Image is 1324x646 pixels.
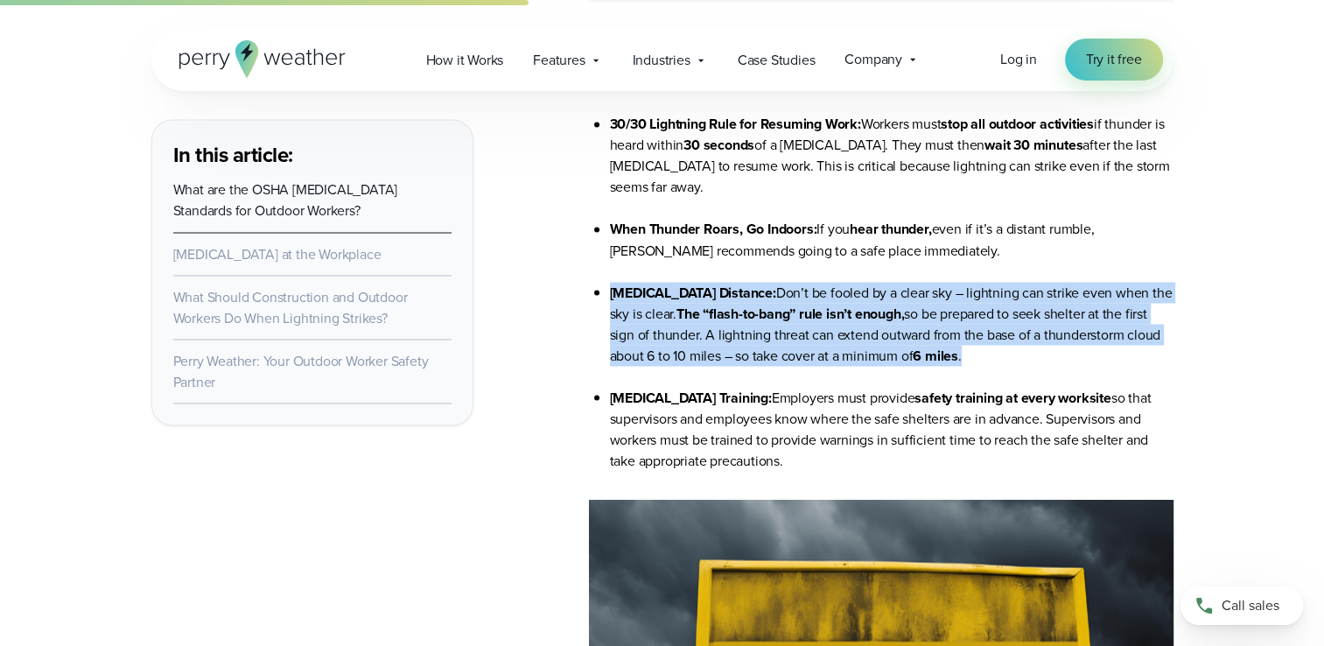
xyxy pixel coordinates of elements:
li: Employers must provide so that supervisors and employees know where the safe shelters are in adva... [610,387,1173,471]
strong: stop all outdoor activities [941,114,1094,134]
span: Industries [633,50,690,71]
span: Call sales [1222,595,1279,616]
span: How it Works [426,50,504,71]
span: Log in [1000,49,1037,69]
a: Perry Weather: Your Outdoor Worker Safety Partner [173,350,429,391]
a: How it Works [411,42,519,78]
strong: When Thunder Roars, Go Indoors: [610,219,817,239]
a: [MEDICAL_DATA] at the Workplace [173,243,382,263]
a: What are the OSHA [MEDICAL_DATA] Standards for Outdoor Workers? [173,179,398,221]
a: What Should Construction and Outdoor Workers Do When Lightning Strikes? [173,286,408,327]
strong: The “flash-to-bang” rule isn’t enough, [676,303,904,323]
strong: [MEDICAL_DATA] Training: [610,387,772,407]
a: Log in [1000,49,1037,70]
strong: 6 miles [913,345,958,365]
li: Don’t be fooled by a clear sky – lightning can strike even when the sky is clear. so be prepared ... [610,282,1173,387]
a: Case Studies [723,42,830,78]
strong: 30/30 Lightning Rule for Resuming Work: [610,114,861,134]
h3: In this article: [173,141,452,169]
strong: [MEDICAL_DATA] Distance: [610,282,776,302]
span: Company [844,49,902,70]
span: Case Studies [738,50,816,71]
a: Call sales [1180,586,1303,625]
span: Features [533,50,585,71]
a: Try it free [1065,39,1163,81]
strong: wait 30 minutes [984,135,1082,155]
li: If you even if it’s a distant rumble, [PERSON_NAME] recommends going to a safe place immediately. [610,219,1173,282]
strong: hear thunder, [850,219,931,239]
span: Try it free [1086,49,1142,70]
strong: 30 seconds [683,135,754,155]
li: Workers must if thunder is heard within of a [MEDICAL_DATA]. They must then after the last [MEDIC... [610,114,1173,219]
strong: safety training at every worksite [914,387,1110,407]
